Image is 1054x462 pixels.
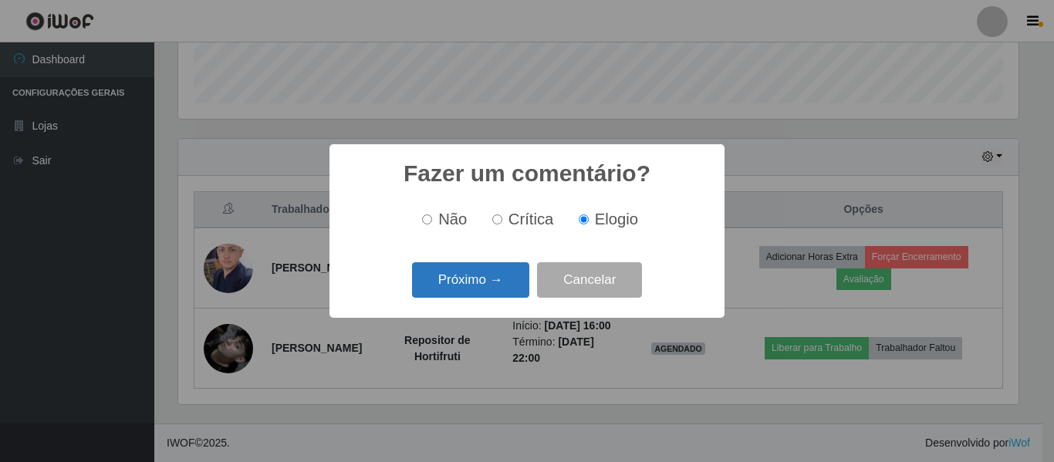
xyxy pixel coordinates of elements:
button: Próximo → [412,262,529,298]
span: Crítica [508,211,554,228]
span: Elogio [595,211,638,228]
button: Cancelar [537,262,642,298]
input: Crítica [492,214,502,224]
input: Não [422,214,432,224]
input: Elogio [579,214,589,224]
h2: Fazer um comentário? [404,160,650,187]
span: Não [438,211,467,228]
